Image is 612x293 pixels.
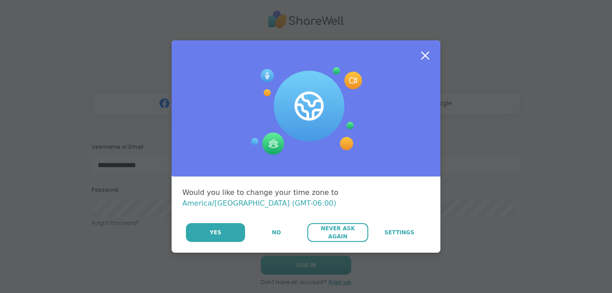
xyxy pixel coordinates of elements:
span: Yes [210,228,221,237]
button: Never Ask Again [307,223,368,242]
div: Would you like to change your time zone to [182,187,430,209]
span: No [272,228,281,237]
button: Yes [186,223,245,242]
img: Session Experience [250,67,362,155]
span: Never Ask Again [312,224,363,241]
span: Settings [384,228,414,237]
button: No [246,223,306,242]
span: America/[GEOGRAPHIC_DATA] (GMT-06:00) [182,199,336,207]
a: Settings [369,223,430,242]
